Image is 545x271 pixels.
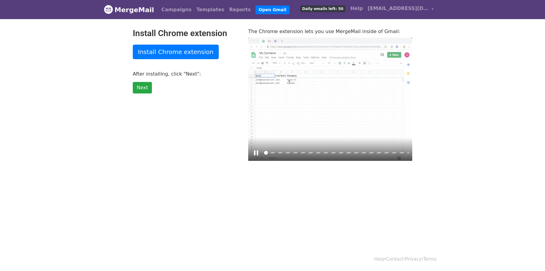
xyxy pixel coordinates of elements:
[159,4,194,16] a: Campaigns
[133,71,239,77] p: After installing, click "Next":
[251,148,261,158] button: Play
[255,5,289,14] a: Open Gmail
[405,256,422,262] a: Privacy
[368,5,428,12] span: [EMAIL_ADDRESS][DOMAIN_NAME]
[298,2,348,15] a: Daily emails left: 50
[104,5,113,14] img: MergeMail logo
[133,28,239,39] h2: Install Chrome extension
[348,2,365,15] a: Help
[386,256,404,262] a: Contact
[365,2,436,17] a: [EMAIL_ADDRESS][DOMAIN_NAME]
[133,45,219,59] a: Install Chrome extension
[374,256,385,262] a: Help
[194,4,227,16] a: Templates
[248,28,412,35] p: The Chrome extension lets you use MergeMail inside of Gmail:
[227,4,253,16] a: Reports
[423,256,437,262] a: Terms
[300,5,345,12] span: Daily emails left: 50
[264,150,409,156] input: Seek
[133,82,152,93] a: Next
[104,3,154,16] a: MergeMail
